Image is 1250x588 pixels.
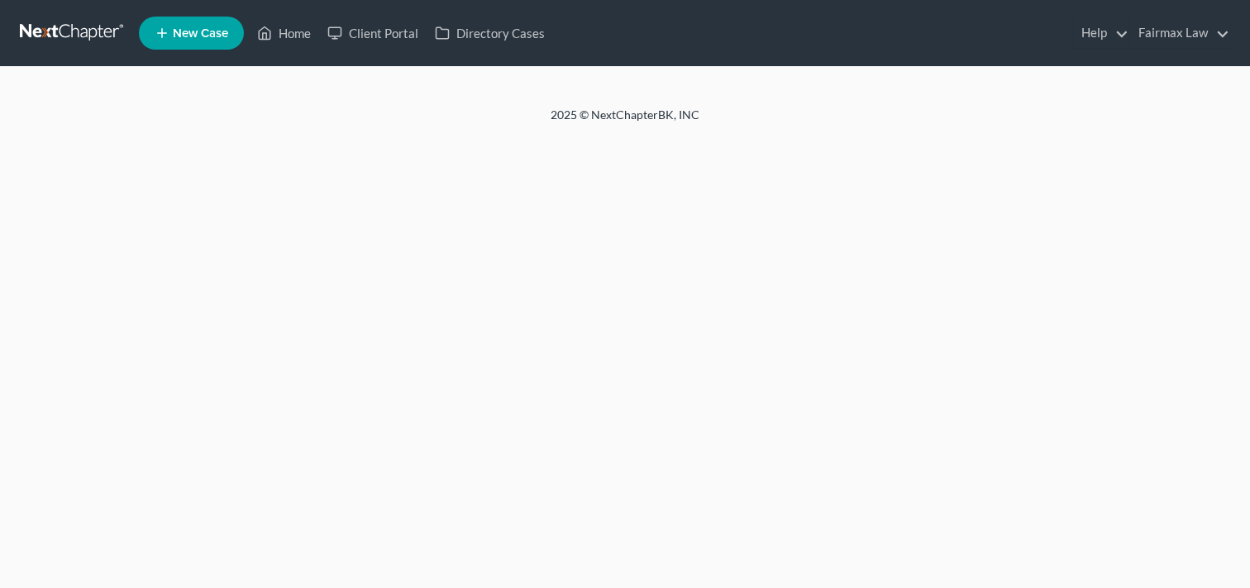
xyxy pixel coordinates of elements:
a: Fairmax Law [1130,18,1229,48]
a: Help [1073,18,1128,48]
a: Directory Cases [427,18,553,48]
div: 2025 © NextChapterBK, INC [154,107,1096,136]
new-legal-case-button: New Case [139,17,244,50]
a: Client Portal [319,18,427,48]
a: Home [249,18,319,48]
